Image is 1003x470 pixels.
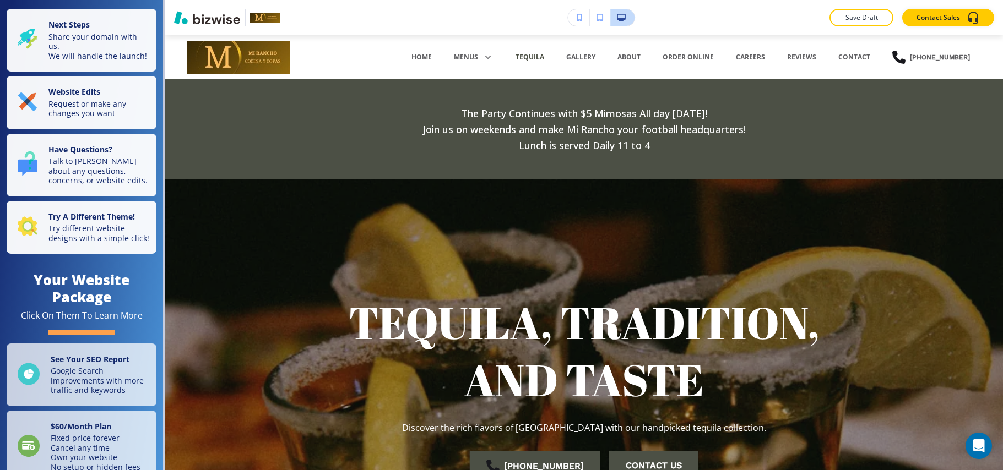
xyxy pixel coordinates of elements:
[829,9,893,26] button: Save Draft
[7,9,156,72] button: Next StepsShare your domain with us.We will handle the launch!
[7,271,156,305] h4: Your Website Package
[566,52,595,62] p: GALLERY
[48,211,135,222] strong: Try A Different Theme!
[736,52,765,62] p: CAREERS
[423,106,746,122] p: The Party Continues with $5 Mimosas All day [DATE]!
[454,52,478,62] p: MENUS
[7,201,156,254] button: Try A Different Theme!Try different website designs with a simple click!
[174,11,240,24] img: Bizwise Logo
[48,156,150,185] p: Talk to [PERSON_NAME] about any questions, concerns, or website edits.
[902,9,994,26] button: Contact Sales
[787,52,816,62] p: REVIEWS
[333,293,835,408] p: TEQUILA, TRADITION, AND TASTE
[892,41,970,74] a: [PHONE_NUMBER]
[51,366,150,395] p: Google Search improvements with more traffic and keywords
[51,354,129,364] strong: See Your SEO Report
[48,19,90,30] strong: Next Steps
[402,421,766,435] p: Discover the rich flavors of [GEOGRAPHIC_DATA] with our handpicked tequila collection.
[51,421,111,431] strong: $ 60 /Month Plan
[48,223,150,243] p: Try different website designs with a simple click!
[7,76,156,129] button: Website EditsRequest or make any changes you want
[917,13,960,23] p: Contact Sales
[7,343,156,406] a: See Your SEO ReportGoogle Search improvements with more traffic and keywords
[250,13,280,22] img: Your Logo
[617,52,641,62] p: ABOUT
[48,99,150,118] p: Request or make any changes you want
[411,52,432,62] p: HOME
[187,41,297,74] img: Mi Rancho
[21,310,143,321] div: Click On Them To Learn More
[663,52,714,62] a: ORDER ONLINE
[423,138,746,154] p: Lunch is served Daily 11 to 4
[7,134,156,196] button: Have Questions?Talk to [PERSON_NAME] about any questions, concerns, or website edits.
[844,13,879,23] p: Save Draft
[423,122,746,138] p: Join us on weekends and make Mi Rancho your football headquarters!
[966,433,992,459] div: Open Intercom Messenger
[48,32,150,61] p: Share your domain with us. We will handle the launch!
[838,52,870,62] p: CONTACT
[48,86,100,97] strong: Website Edits
[48,144,112,155] strong: Have Questions?
[516,52,544,62] p: TEQUILA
